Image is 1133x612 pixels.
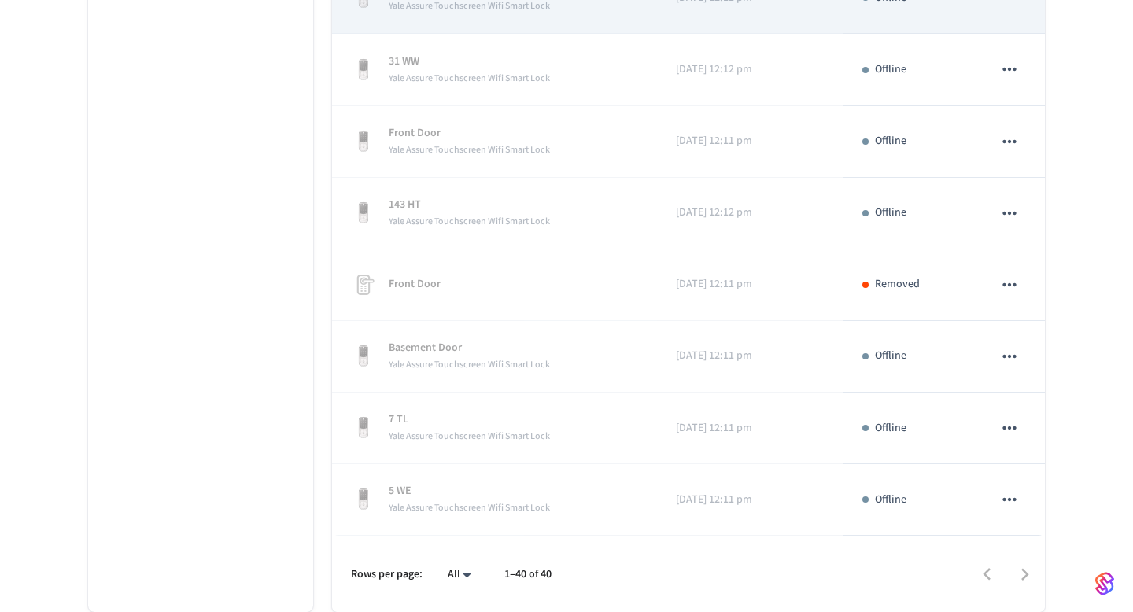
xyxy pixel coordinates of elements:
[389,340,550,356] p: Basement Door
[676,61,824,78] p: [DATE] 12:12 pm
[389,72,550,85] span: Yale Assure Touchscreen Wifi Smart Lock
[676,133,824,149] p: [DATE] 12:11 pm
[389,501,550,514] span: Yale Assure Touchscreen Wifi Smart Lock
[441,563,479,586] div: All
[875,205,906,221] p: Offline
[389,411,550,428] p: 7 TL
[875,348,906,364] p: Offline
[676,276,824,293] p: [DATE] 12:11 pm
[389,197,550,213] p: 143 HT
[389,215,550,228] span: Yale Assure Touchscreen Wifi Smart Lock
[676,205,824,221] p: [DATE] 12:12 pm
[875,133,906,149] p: Offline
[351,566,423,583] p: Rows per page:
[389,358,550,371] span: Yale Assure Touchscreen Wifi Smart Lock
[875,420,906,437] p: Offline
[351,487,376,512] img: Yale Assure Touchscreen Wifi Smart Lock, Satin Nickel, Front
[676,348,824,364] p: [DATE] 12:11 pm
[504,566,552,583] p: 1–40 of 40
[351,57,376,83] img: Yale Assure Touchscreen Wifi Smart Lock, Satin Nickel, Front
[389,125,550,142] p: Front Door
[389,430,550,443] span: Yale Assure Touchscreen Wifi Smart Lock
[676,492,824,508] p: [DATE] 12:11 pm
[1095,571,1114,596] img: SeamLogoGradient.69752ec5.svg
[875,276,920,293] p: Removed
[676,420,824,437] p: [DATE] 12:11 pm
[875,61,906,78] p: Offline
[351,272,376,297] img: Placeholder Lock Image
[389,143,550,157] span: Yale Assure Touchscreen Wifi Smart Lock
[351,415,376,441] img: Yale Assure Touchscreen Wifi Smart Lock, Satin Nickel, Front
[351,201,376,226] img: Yale Assure Touchscreen Wifi Smart Lock, Satin Nickel, Front
[875,492,906,508] p: Offline
[389,483,550,500] p: 5 WE
[389,53,550,70] p: 31 WW
[389,276,441,293] p: Front Door
[351,344,376,369] img: Yale Assure Touchscreen Wifi Smart Lock, Satin Nickel, Front
[351,129,376,154] img: Yale Assure Touchscreen Wifi Smart Lock, Satin Nickel, Front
